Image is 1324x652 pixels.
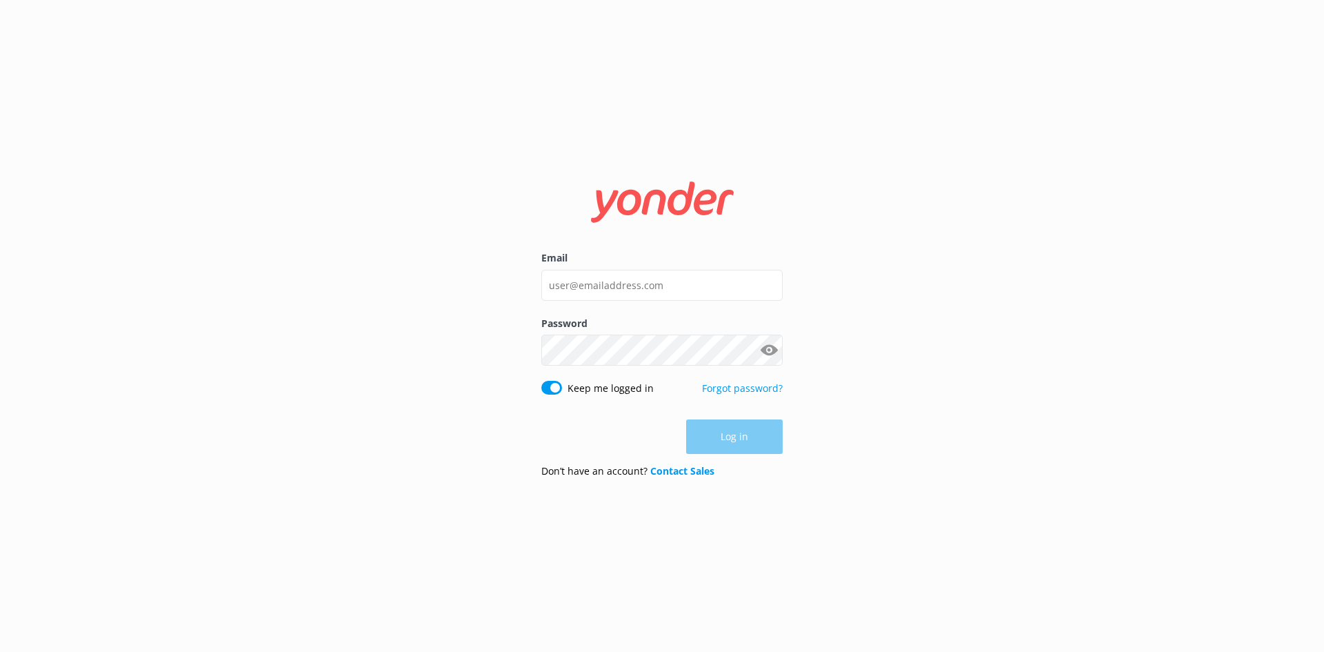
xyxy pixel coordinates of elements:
[568,381,654,396] label: Keep me logged in
[541,464,714,479] p: Don’t have an account?
[541,316,783,331] label: Password
[541,270,783,301] input: user@emailaddress.com
[702,382,783,395] a: Forgot password?
[650,464,714,477] a: Contact Sales
[755,337,783,364] button: Show password
[541,250,783,266] label: Email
